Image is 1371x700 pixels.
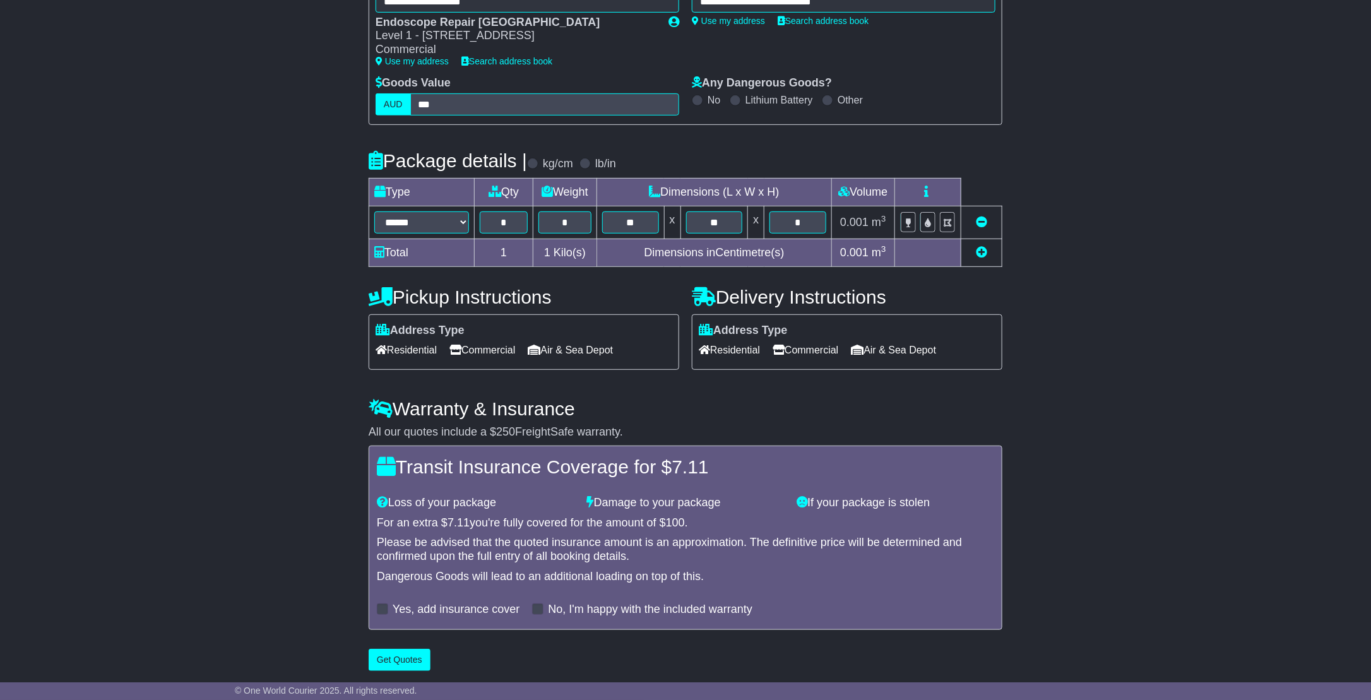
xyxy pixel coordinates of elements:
span: m [872,216,886,228]
label: Any Dangerous Goods? [692,76,832,90]
span: Residential [699,340,760,360]
div: Commercial [376,43,656,57]
label: No, I'm happy with the included warranty [548,603,752,617]
td: Dimensions (L x W x H) [596,178,831,206]
h4: Pickup Instructions [369,287,679,307]
span: Commercial [449,340,515,360]
span: Commercial [773,340,838,360]
div: If your package is stolen [790,496,1000,510]
span: 7.11 [672,456,708,477]
div: Level 1 - [STREET_ADDRESS] [376,29,656,43]
a: Use my address [692,16,765,26]
div: Please be advised that the quoted insurance amount is an approximation. The definitive price will... [377,536,994,563]
div: Loss of your package [371,496,581,510]
div: Dangerous Goods will lead to an additional loading on top of this. [377,570,994,584]
span: 100 [666,516,685,529]
td: x [664,206,680,239]
td: Weight [533,178,597,206]
a: Use my address [376,56,449,66]
div: All our quotes include a $ FreightSafe warranty. [369,425,1002,439]
td: x [748,206,764,239]
div: For an extra $ you're fully covered for the amount of $ . [377,516,994,530]
a: Remove this item [976,216,987,228]
span: 0.001 [840,216,869,228]
a: Search address book [461,56,552,66]
span: Air & Sea Depot [852,340,937,360]
label: No [708,94,720,106]
td: Type [369,178,475,206]
a: Search address book [778,16,869,26]
span: 250 [496,425,515,438]
div: Damage to your package [581,496,791,510]
label: Address Type [376,324,465,338]
label: Goods Value [376,76,451,90]
label: Other [838,94,863,106]
td: 1 [475,239,533,266]
span: © One World Courier 2025. All rights reserved. [235,685,417,696]
td: Total [369,239,475,266]
label: lb/in [595,157,616,171]
h4: Delivery Instructions [692,287,1002,307]
span: 0.001 [840,246,869,259]
h4: Warranty & Insurance [369,398,1002,419]
td: Kilo(s) [533,239,597,266]
h4: Package details | [369,150,527,171]
span: 7.11 [448,516,470,529]
span: Residential [376,340,437,360]
label: Yes, add insurance cover [393,603,519,617]
label: Lithium Battery [745,94,813,106]
div: Endoscope Repair [GEOGRAPHIC_DATA] [376,16,656,30]
label: AUD [376,93,411,116]
span: 1 [544,246,550,259]
button: Get Quotes [369,649,430,671]
td: Volume [831,178,894,206]
a: Add new item [976,246,987,259]
sup: 3 [881,214,886,223]
label: kg/cm [543,157,573,171]
td: Dimensions in Centimetre(s) [596,239,831,266]
span: Air & Sea Depot [528,340,614,360]
label: Address Type [699,324,788,338]
sup: 3 [881,244,886,254]
td: Qty [475,178,533,206]
span: m [872,246,886,259]
h4: Transit Insurance Coverage for $ [377,456,994,477]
